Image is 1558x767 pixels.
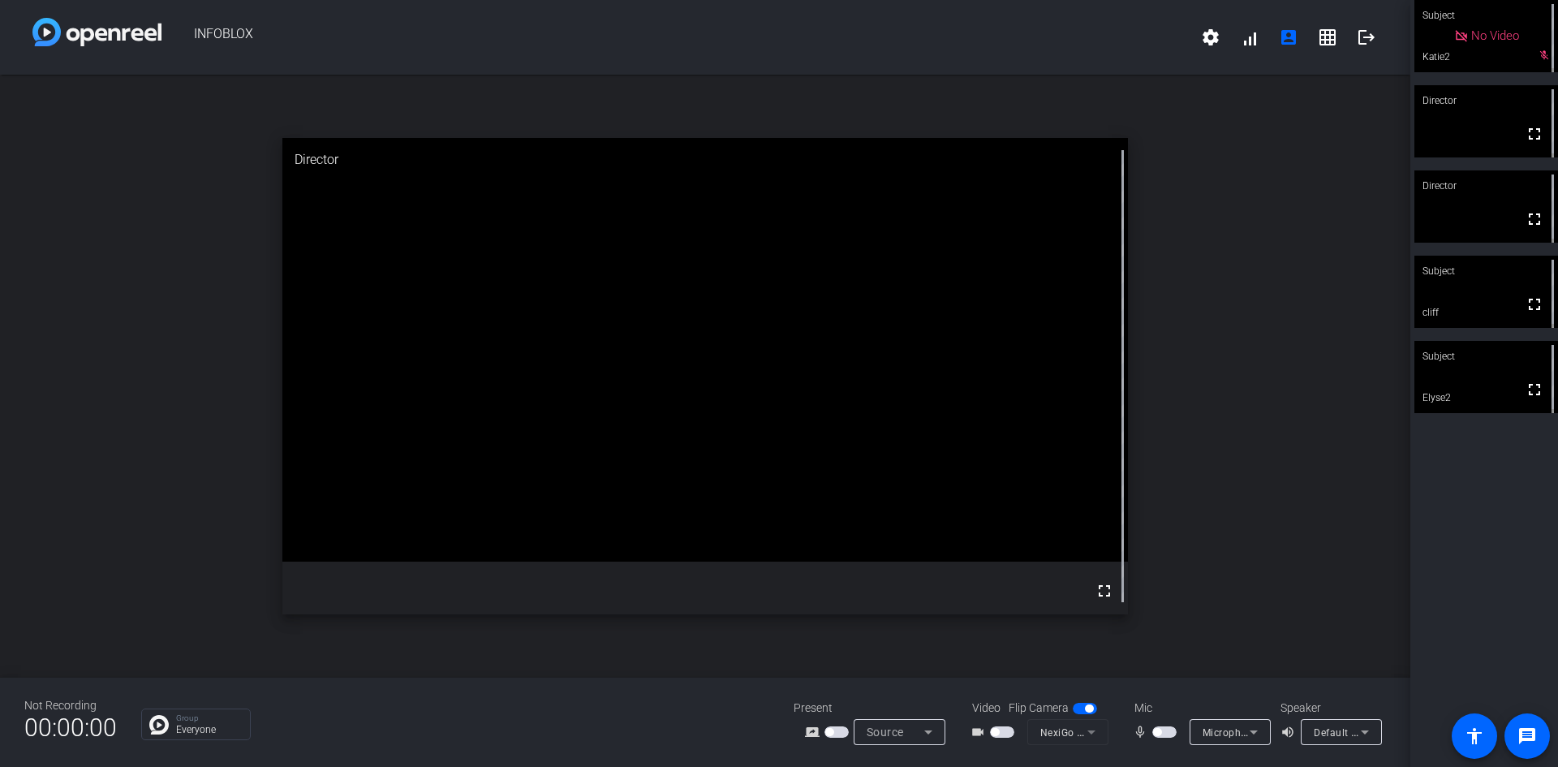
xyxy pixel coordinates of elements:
[1525,295,1544,314] mat-icon: fullscreen
[867,726,904,739] span: Source
[1414,341,1558,372] div: Subject
[1095,581,1114,601] mat-icon: fullscreen
[805,722,824,742] mat-icon: screen_share_outline
[149,715,169,735] img: Chat Icon
[282,138,1129,182] div: Director
[1525,380,1544,399] mat-icon: fullscreen
[1414,256,1558,287] div: Subject
[1230,18,1269,57] button: signal_cellular_alt
[1314,726,1489,739] span: Default - Speakers (Realtek(R) Audio)
[1279,28,1298,47] mat-icon: account_box
[1133,722,1152,742] mat-icon: mic_none
[176,714,242,722] p: Group
[1465,726,1484,746] mat-icon: accessibility
[1357,28,1376,47] mat-icon: logout
[24,697,117,714] div: Not Recording
[1414,170,1558,201] div: Director
[32,18,161,46] img: white-gradient.svg
[1118,700,1280,717] div: Mic
[1201,28,1220,47] mat-icon: settings
[1471,28,1519,43] span: No Video
[176,725,242,735] p: Everyone
[1280,700,1378,717] div: Speaker
[1525,124,1544,144] mat-icon: fullscreen
[24,708,117,748] span: 00:00:00
[1009,700,1069,717] span: Flip Camera
[972,700,1001,717] span: Video
[1525,209,1544,229] mat-icon: fullscreen
[1517,726,1537,746] mat-icon: message
[971,722,990,742] mat-icon: videocam_outline
[1280,722,1300,742] mat-icon: volume_up
[161,18,1191,57] span: INFOBLOX
[794,700,956,717] div: Present
[1414,85,1558,116] div: Director
[1203,726,1376,739] span: Microphone Array (Realtek(R) Audio)
[1318,28,1337,47] mat-icon: grid_on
